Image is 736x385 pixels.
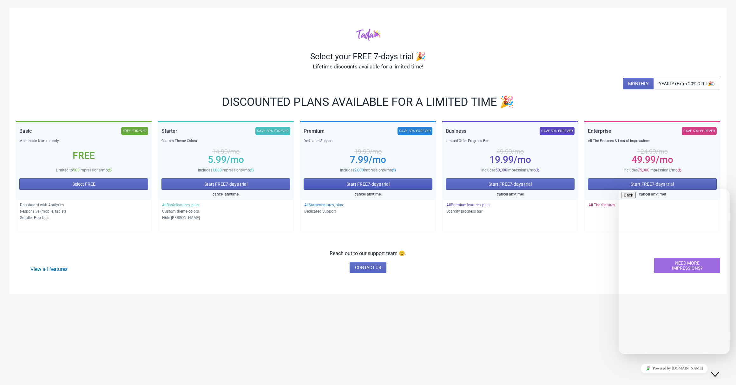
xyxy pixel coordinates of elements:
div: Select your FREE 7-days trial 🎉 [16,51,720,61]
button: Start FREE7-days trial [446,178,575,190]
p: Hide [PERSON_NAME] [162,215,290,221]
div: Basic [19,127,32,135]
p: Custom theme colors [162,208,290,215]
p: Scarcity progress bar [446,208,574,215]
span: Includes impressions/mo [481,168,536,172]
span: /mo [656,154,673,165]
span: Select FREE [72,182,95,187]
span: 2,000 [354,168,364,172]
div: 19.99 /mo [304,149,432,154]
div: Custom Theme Colors [161,138,290,144]
span: Start FREE 7 -days trial [631,182,674,187]
span: CONTACT US [355,265,381,270]
button: YEARLY (Extra 20% OFF! 🎉) [654,78,720,89]
p: Reach out to our support team 😊. [330,250,406,257]
span: Start FREE 7 -days trial [346,182,390,187]
div: 7.99 [304,157,432,162]
span: All Starter features, plus: [304,203,344,207]
div: SAVE 60% FOREVER [255,127,290,135]
button: Select FREE [19,178,148,190]
button: Start FREE7-days trial [161,178,290,190]
button: Start FREE7-days trial [588,178,717,190]
span: MONTHLY [628,81,648,86]
span: Includes impressions/mo [340,168,392,172]
div: Premium [304,127,325,135]
div: Lifetime discounts available for a limited time! [16,61,720,72]
div: Starter [161,127,177,135]
p: Smaller Pop Ups [20,215,148,221]
div: DISCOUNTED PLANS AVAILABLE FOR A LIMITED TIME 🎉 [16,97,720,107]
div: SAVE 60% FOREVER [540,127,575,135]
div: 49.99 /mo [446,149,575,154]
div: Limited to impressions/mo [19,167,148,173]
span: /mo [227,154,244,165]
div: Most basic features only [19,138,148,144]
span: YEARLY (Extra 20% OFF! 🎉) [659,81,715,86]
iframe: chat widget [619,361,730,375]
div: SAVE 60% FOREVER [682,127,717,135]
a: View all features [30,266,68,272]
img: tadacolor.png [356,28,380,41]
div: cancel anytime! [304,191,432,197]
a: CONTACT US [350,262,386,273]
div: SAVE 60% FOREVER [398,127,432,135]
div: Dedicated Support [304,138,432,144]
div: cancel anytime! [588,191,717,197]
span: Start FREE 7 -days trial [204,182,247,187]
div: 124.99 /mo [588,149,717,154]
span: All Basic features, plus: [162,203,200,207]
iframe: chat widget [709,360,730,379]
div: cancel anytime! [161,191,290,197]
button: Start FREE7-days trial [304,178,432,190]
div: 14.99 /mo [161,149,290,154]
iframe: chat widget [619,189,730,354]
p: Dedicated Support [304,208,432,215]
span: /mo [514,154,531,165]
div: All The Features & Lots of Impressions [588,138,717,144]
p: Responsive (mobile, tablet) [20,208,148,215]
div: 19.99 [446,157,575,162]
span: 1,000 [212,168,222,172]
div: Limited Offer Progress Bar [446,138,575,144]
div: 49.99 [588,157,717,162]
span: Includes impressions/mo [623,168,678,172]
span: All The features [588,203,615,207]
span: All Premium features, plus: [446,203,490,207]
span: 500 [73,168,80,172]
span: 75,000 [638,168,649,172]
div: 5.99 [161,157,290,162]
p: Dashboard with Analytics [20,202,148,208]
span: 50,000 [496,168,507,172]
button: MONTHLY [623,78,654,89]
div: cancel anytime! [446,191,575,197]
div: Free [19,153,148,158]
div: FREE FOREVER [121,127,148,135]
span: Includes impressions/mo [198,168,250,172]
span: Start FREE 7 -days trial [489,182,532,187]
span: /mo [369,154,386,165]
div: Enterprise [588,127,611,135]
div: Business [446,127,466,135]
